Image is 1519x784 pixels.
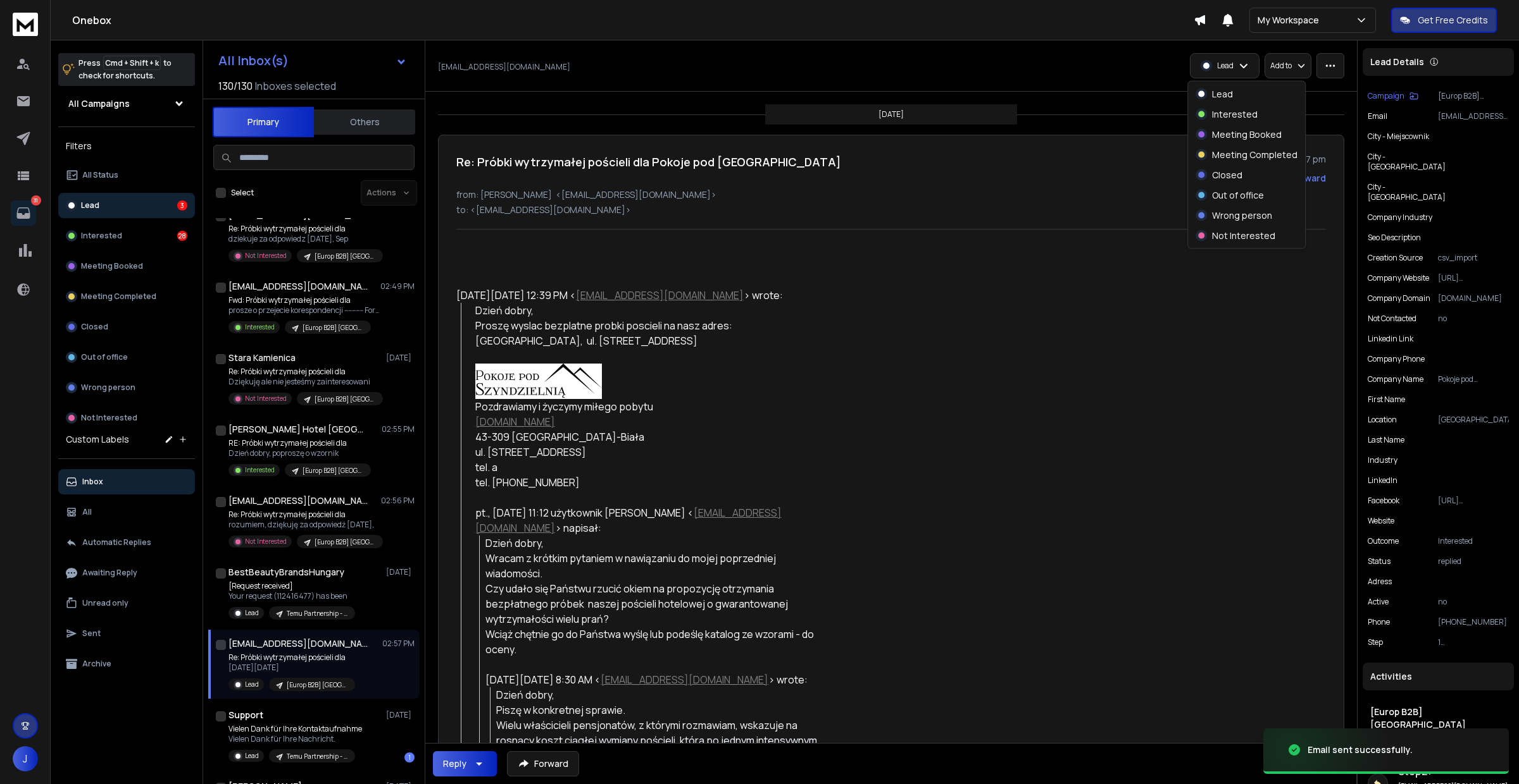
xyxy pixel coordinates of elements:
[72,13,1194,28] h1: Onebox
[1368,455,1397,465] p: industry
[245,680,259,689] p: Lead
[1290,172,1326,185] div: Forward
[177,200,187,211] div: 3
[1438,273,1509,283] p: [URL][DOMAIN_NAME]
[1368,293,1430,303] p: Company Domain
[218,78,253,94] span: 130 / 130
[82,507,92,517] p: All
[475,429,827,444] div: 43-309 [GEOGRAPHIC_DATA]-Biała
[245,251,287,260] p: Not Interested
[1370,706,1506,731] h1: [Europ B2B] [GEOGRAPHIC_DATA]
[878,109,904,119] p: [DATE]
[1370,56,1424,68] p: Lead Details
[1438,415,1509,425] p: [GEOGRAPHIC_DATA]
[1368,577,1392,587] p: Adress
[228,494,368,507] h1: [EMAIL_ADDRESS][DOMAIN_NAME]
[81,291,156,302] p: Meeting Completed
[1368,637,1383,647] p: Step
[177,231,187,241] div: 28
[228,520,380,530] p: rozumiem, dziękuję za odpowiedź [DATE],
[13,746,38,771] span: J
[228,448,371,458] p: Dzień dobry, poproszę o wzornik
[303,323,363,333] p: [Europ B2B] [GEOGRAPHIC_DATA]
[1438,314,1509,324] p: no
[1438,496,1509,506] p: [URL][DOMAIN_NAME]
[456,188,1326,201] p: from: [PERSON_NAME] <[EMAIL_ADDRESS][DOMAIN_NAME]>
[228,510,380,520] p: Re: Próbki wytrzymałej pościeli dla
[68,97,130,110] h1: All Campaigns
[1368,132,1429,142] p: city - miejscownik
[1368,374,1423,384] p: Company Name
[475,318,827,348] div: Proszę wyslac bezplatne probki poscieli na nasz adres: [GEOGRAPHIC_DATA], ul. [STREET_ADDRESS]
[287,752,347,761] p: Temu Partnership - Shopify Expansion PL
[13,13,38,36] img: logo
[228,367,380,377] p: Re: Próbki wytrzymałej pościeli dla
[381,496,415,506] p: 02:56 PM
[287,680,347,690] p: [Europ B2B] [GEOGRAPHIC_DATA]
[255,78,336,94] h3: Inboxes selected
[213,107,314,137] button: Primary
[31,195,41,205] p: 31
[228,709,263,721] h1: Support
[576,288,744,302] a: [EMAIL_ADDRESS][DOMAIN_NAME]
[475,505,827,536] div: pt., [DATE] 11:12 użytkownik [PERSON_NAME] < > napisał:
[601,673,768,687] a: [EMAIL_ADDRESS][DOMAIN_NAME]
[1438,556,1509,567] p: replied
[475,460,827,475] div: tel. a
[245,608,259,618] p: Lead
[485,581,826,627] div: Czy udało się Państwu rzucić okiem na propozycję otrzymania bezpłatnego próbek naszej pościeli ho...
[66,433,129,446] h3: Custom Labels
[228,352,296,364] h1: Stara Kamienica
[228,566,344,579] h1: BestBeautyBrandsHungary
[475,506,782,535] a: [EMAIL_ADDRESS][DOMAIN_NAME]
[228,652,355,663] p: Re: Próbki wytrzymałej pościeli dla
[1212,149,1297,161] p: Meeting Completed
[315,537,375,547] p: [Europ B2B] [GEOGRAPHIC_DATA]
[1368,233,1421,243] p: Seo description
[1212,128,1282,141] p: Meeting Booked
[380,281,415,291] p: 02:49 PM
[456,288,826,303] div: [DATE][DATE] 12:39 PM < > wrote:
[228,234,380,244] p: dziekuje za odpowiedz [DATE], Sep
[1418,14,1488,27] p: Get Free Credits
[386,567,415,577] p: [DATE]
[438,62,570,72] p: [EMAIL_ADDRESS][DOMAIN_NAME]
[303,466,363,475] p: [Europ B2B] [GEOGRAPHIC_DATA]
[1212,209,1272,222] p: Wrong person
[1217,61,1234,71] p: Lead
[1368,253,1423,263] p: Creation Source
[1368,516,1394,526] p: Website
[1368,212,1432,223] p: Company Industry
[485,627,826,657] div: Wciąż chętnie go do Państwa wyślę lub podeślę katalog ze wzorami - do oceny.
[475,475,827,490] div: tel. [PHONE_NUMBER]
[382,424,415,434] p: 02:55 PM
[1368,111,1387,121] p: Email
[228,224,380,234] p: Re: Próbki wytrzymałej pościeli dla
[228,305,380,315] p: prosze o przejecie korespondencji ---------- Forwarded
[315,395,375,404] p: [Europ B2B] [GEOGRAPHIC_DATA]
[1438,617,1509,627] p: [PHONE_NUMBER]
[475,444,827,460] div: ul. [STREET_ADDRESS]
[475,303,827,318] div: Dzień dobry,
[103,56,161,70] span: Cmd + Shift + k
[1212,189,1264,202] p: Out of office
[287,609,347,618] p: Temu Partnership - Shopify Expansion PL
[1368,475,1397,486] p: LinkedIn
[228,377,380,387] p: Dziękuję ale nie jesteśmy zainteresowani
[228,581,355,591] p: [Request received]
[507,751,579,776] button: Forward
[475,399,827,490] div: Pozdrawiamy i życzymy miłego pobytu
[496,687,826,702] div: Dzień dobry,
[82,628,101,639] p: Sent
[81,261,143,271] p: Meeting Booked
[1368,435,1404,445] p: Last Name
[228,663,355,673] p: [DATE][DATE]
[245,537,287,546] p: Not Interested
[485,536,826,551] div: Dzień dobry,
[78,57,172,82] p: Press to check for shortcuts.
[1368,496,1399,506] p: Facebook
[1368,395,1405,405] p: First Name
[475,364,602,399] img: AIorK4zr_8FNJlUZcqQgw6jC9zxzrzjkK9arWHU1arpAqhbFcw_RJIfPVJfvw1vNg031oKgWUiSpB9E
[1368,273,1429,283] p: Company Website
[485,672,826,687] div: [DATE][DATE] 8:30 AM < > wrote:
